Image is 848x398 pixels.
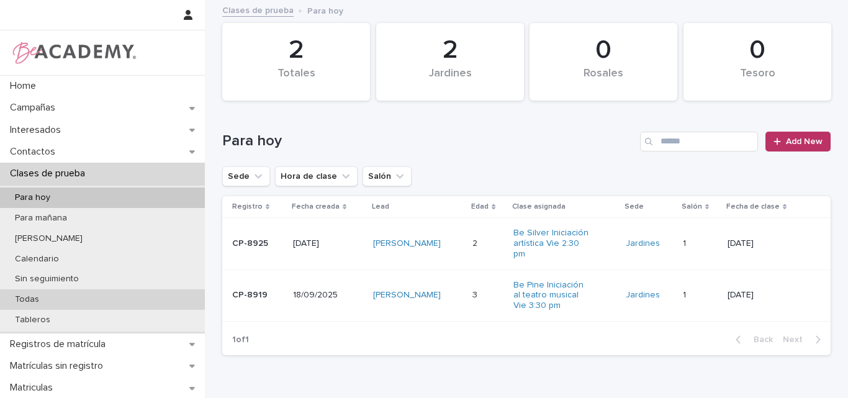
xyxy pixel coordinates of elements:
[10,40,137,65] img: WPrjXfSUmiLcdUfaYY4Q
[778,334,831,345] button: Next
[726,334,778,345] button: Back
[232,200,263,214] p: Registro
[705,67,810,93] div: Tesoro
[5,254,69,265] p: Calendario
[471,200,489,214] p: Edad
[293,238,363,249] p: [DATE]
[222,132,635,150] h1: Para hoy
[626,238,660,249] a: Jardines
[786,137,823,146] span: Add New
[551,35,656,66] div: 0
[397,67,503,93] div: Jardines
[372,200,389,214] p: Lead
[5,233,92,244] p: [PERSON_NAME]
[626,290,660,301] a: Jardines
[765,132,831,152] a: Add New
[293,290,363,301] p: 18/09/2025
[243,67,349,93] div: Totales
[728,290,805,301] p: [DATE]
[726,200,780,214] p: Fecha de clase
[222,2,294,17] a: Clases de prueba
[5,274,89,284] p: Sin seguimiento
[5,360,113,372] p: Matrículas sin registro
[292,200,340,214] p: Fecha creada
[397,35,503,66] div: 2
[222,218,831,269] tr: CP-8925[DATE][PERSON_NAME] 22 Be Silver Iniciación artística Vie 2:30 pm Jardines 11 [DATE]
[232,290,283,301] p: CP-8919
[705,35,810,66] div: 0
[307,3,343,17] p: Para hoy
[373,290,441,301] a: [PERSON_NAME]
[5,338,115,350] p: Registros de matrícula
[512,200,566,214] p: Clase asignada
[640,132,758,152] input: Search
[783,335,810,344] span: Next
[472,236,480,249] p: 2
[373,238,441,249] a: [PERSON_NAME]
[551,67,656,93] div: Rosales
[5,213,77,224] p: Para mañana
[5,382,63,394] p: Matriculas
[625,200,644,214] p: Sede
[513,280,591,311] a: Be Pine Iniciación al teatro musical Vie 3:30 pm
[5,124,71,136] p: Interesados
[513,228,591,259] a: Be Silver Iniciación artística Vie 2:30 pm
[472,287,480,301] p: 3
[232,238,283,249] p: CP-8925
[222,166,270,186] button: Sede
[243,35,349,66] div: 2
[5,192,60,203] p: Para hoy
[275,166,358,186] button: Hora de clase
[5,102,65,114] p: Campañas
[746,335,773,344] span: Back
[5,146,65,158] p: Contactos
[682,200,702,214] p: Salón
[222,269,831,321] tr: CP-891918/09/2025[PERSON_NAME] 33 Be Pine Iniciación al teatro musical Vie 3:30 pm Jardines 11 [D...
[5,80,46,92] p: Home
[728,238,805,249] p: [DATE]
[683,287,688,301] p: 1
[5,315,60,325] p: Tableros
[222,325,259,355] p: 1 of 1
[5,294,49,305] p: Todas
[683,236,688,249] p: 1
[5,168,95,179] p: Clases de prueba
[363,166,412,186] button: Salón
